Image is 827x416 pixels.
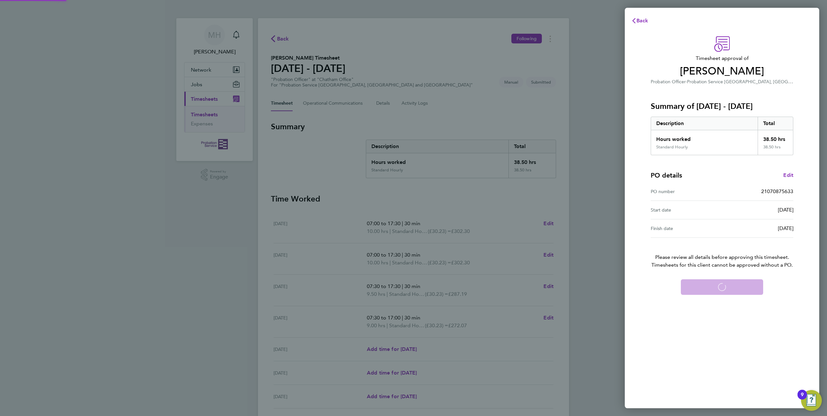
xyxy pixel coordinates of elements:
[801,390,822,411] button: Open Resource Center, 9 new notifications
[636,17,648,24] span: Back
[758,144,793,155] div: 38.50 hrs
[761,188,793,194] span: 21070875633
[651,171,682,180] h4: PO details
[651,225,722,232] div: Finish date
[801,395,804,403] div: 9
[651,188,722,195] div: PO number
[651,117,758,130] div: Description
[651,130,758,144] div: Hours worked
[783,171,793,179] a: Edit
[758,117,793,130] div: Total
[651,79,686,85] span: Probation Officer
[783,172,793,178] span: Edit
[651,206,722,214] div: Start date
[651,54,793,62] span: Timesheet approval of
[643,261,801,269] span: Timesheets for this client cannot be approved without a PO.
[722,206,793,214] div: [DATE]
[758,130,793,144] div: 38.50 hrs
[656,144,688,150] div: Standard Hourly
[651,117,793,155] div: Summary of 22 - 28 Sep 2025
[651,101,793,111] h3: Summary of [DATE] - [DATE]
[643,238,801,269] p: Please review all details before approving this timesheet.
[625,14,655,27] button: Back
[651,65,793,78] span: [PERSON_NAME]
[686,79,687,85] span: ·
[722,225,793,232] div: [DATE]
